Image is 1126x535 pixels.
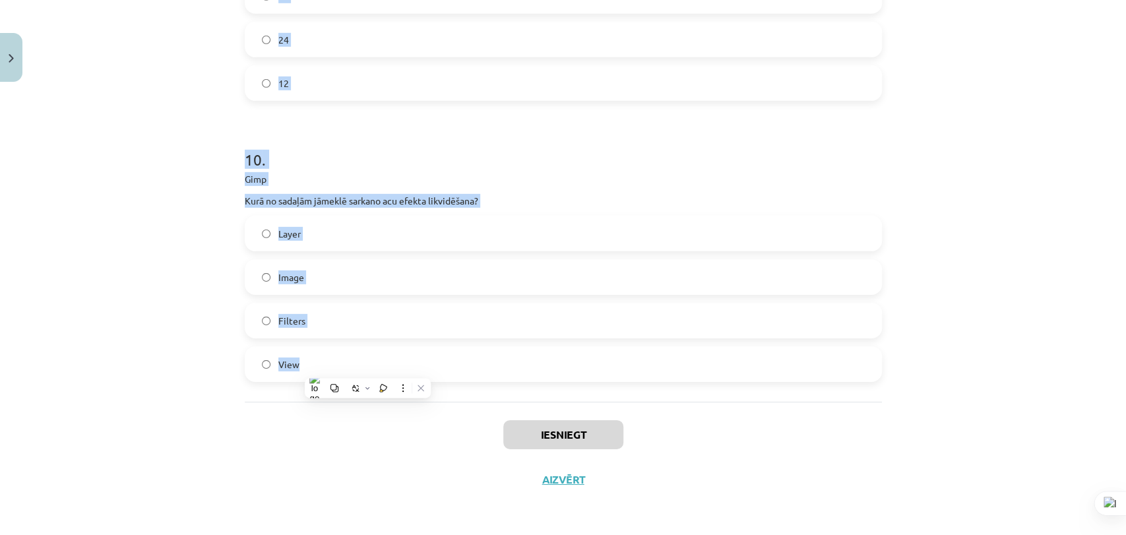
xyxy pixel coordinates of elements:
[245,194,882,208] p: Kurā no sadaļām jāmeklē sarkano acu efekta likvidēšana?
[262,317,270,325] input: Filters
[278,314,305,328] span: Filters
[503,420,623,449] button: Iesniegt
[278,358,299,371] span: View
[262,230,270,238] input: Layer
[262,360,270,369] input: View
[262,36,270,44] input: 24
[245,172,882,186] p: Gimp
[262,273,270,282] input: Image
[278,227,301,241] span: Layer
[278,33,289,47] span: 24
[278,270,304,284] span: Image
[538,473,588,486] button: Aizvērt
[278,77,289,90] span: 12
[245,127,882,168] h1: 10 .
[9,54,14,63] img: icon-close-lesson-0947bae3869378f0d4975bcd49f059093ad1ed9edebbc8119c70593378902aed.svg
[262,79,270,88] input: 12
